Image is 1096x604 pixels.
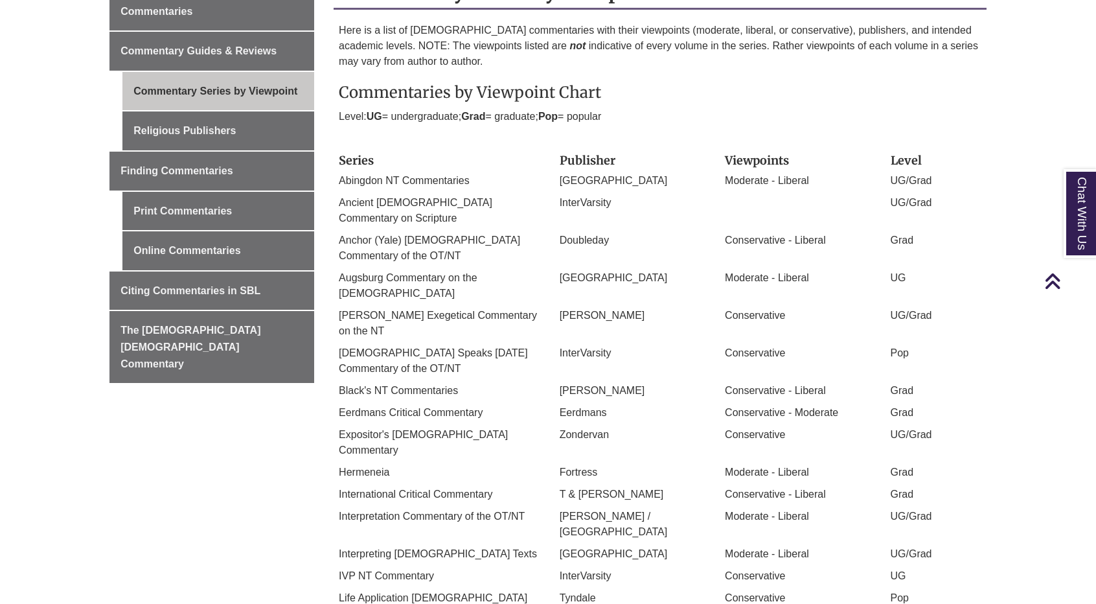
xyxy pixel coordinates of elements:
[120,325,260,369] span: The [DEMOGRAPHIC_DATA] [DEMOGRAPHIC_DATA] Commentary
[339,173,540,189] p: Abingdon NT Commentaries
[339,405,540,421] p: Eerdmans Critical Commentary
[725,308,871,323] p: Conservative
[725,173,871,189] p: Moderate - Liberal
[725,153,789,168] strong: Viewpoints
[560,383,705,399] p: [PERSON_NAME]
[891,383,981,399] p: Grad
[367,111,382,122] strong: UG
[560,195,705,211] p: InterVarsity
[109,272,314,310] a: Citing Commentaries in SBL
[339,568,540,584] p: IVP NT Commentary
[891,173,981,189] p: UG/Grad
[891,308,981,323] p: UG/Grad
[560,173,705,189] p: [GEOGRAPHIC_DATA]
[560,568,705,584] p: InterVarsity
[891,153,922,168] strong: Level
[891,465,981,480] p: Grad
[120,285,260,296] span: Citing Commentaries in SBL
[560,509,705,540] p: [PERSON_NAME] / [GEOGRAPHIC_DATA]
[891,405,981,421] p: Grad
[120,165,233,176] span: Finding Commentaries
[109,311,314,383] a: The [DEMOGRAPHIC_DATA] [DEMOGRAPHIC_DATA] Commentary
[725,270,871,286] p: Moderate - Liberal
[560,487,705,502] p: T & [PERSON_NAME]
[122,72,314,111] a: Commentary Series by Viewpoint
[339,82,981,102] h3: Commentaries by Viewpoint Chart
[339,546,540,562] p: Interpreting [DEMOGRAPHIC_DATA] Texts
[339,383,540,399] p: Black's NT Commentaries
[725,509,871,524] p: Moderate - Liberal
[725,427,871,443] p: Conservative
[120,45,277,56] span: Commentary Guides & Reviews
[725,345,871,361] p: Conservative
[339,195,540,226] p: Ancient [DEMOGRAPHIC_DATA] Commentary on Scripture
[339,270,540,301] p: Augsburg Commentary on the [DEMOGRAPHIC_DATA]
[725,233,871,248] p: Conservative - Liberal
[891,546,981,562] p: UG/Grad
[560,465,705,480] p: Fortress
[560,233,705,248] p: Doubleday
[725,405,871,421] p: Conservative - Moderate
[461,111,485,122] strong: Grad
[725,568,871,584] p: Conservative
[560,427,705,443] p: Zondervan
[560,153,615,168] strong: Publisher
[339,465,540,480] p: Hermeneia
[891,233,981,248] p: Grad
[339,109,981,124] p: Level: = undergraduate; = graduate; = popular
[339,23,981,69] p: Here is a list of [DEMOGRAPHIC_DATA] commentaries with their viewpoints (moderate, liberal, or co...
[339,427,540,458] p: Expositor's [DEMOGRAPHIC_DATA] Commentary
[560,270,705,286] p: [GEOGRAPHIC_DATA]
[122,231,314,270] a: Online Commentaries
[538,111,558,122] strong: Pop
[891,195,981,211] p: UG/Grad
[122,192,314,231] a: Print Commentaries
[339,233,540,264] p: Anchor (Yale) [DEMOGRAPHIC_DATA] Commentary of the OT/NT
[109,152,314,191] a: Finding Commentaries
[891,509,981,524] p: UG/Grad
[569,40,586,51] em: not
[560,308,705,323] p: [PERSON_NAME]
[891,270,981,286] p: UG
[339,487,540,502] p: International Critical Commentary
[891,487,981,502] p: Grad
[560,405,705,421] p: Eerdmans
[891,345,981,361] p: Pop
[1044,272,1093,290] a: Back to Top
[725,546,871,562] p: Moderate - Liberal
[725,465,871,480] p: Moderate - Liberal
[122,111,314,150] a: Religious Publishers
[891,568,981,584] p: UG
[109,32,314,71] a: Commentary Guides & Reviews
[560,546,705,562] p: [GEOGRAPHIC_DATA]
[339,345,540,377] p: [DEMOGRAPHIC_DATA] Speaks [DATE] Commentary of the OT/NT
[891,427,981,443] p: UG/Grad
[560,345,705,361] p: InterVarsity
[339,153,374,168] strong: Series
[339,308,540,339] p: [PERSON_NAME] Exegetical Commentary on the NT
[339,509,540,524] p: Interpretation Commentary of the OT/NT
[725,383,871,399] p: Conservative - Liberal
[725,487,871,502] p: Conservative - Liberal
